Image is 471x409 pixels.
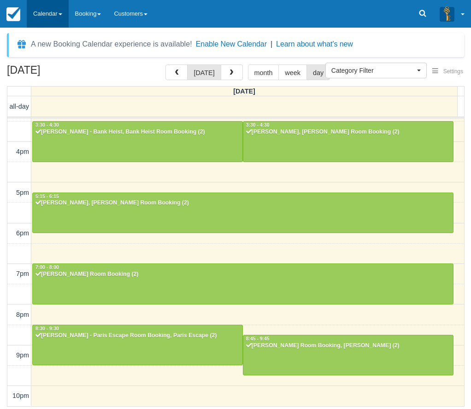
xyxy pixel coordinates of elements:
span: 9pm [16,351,29,359]
a: 8:45 - 9:45[PERSON_NAME] Room Booking, [PERSON_NAME] (2) [243,335,453,375]
div: A new Booking Calendar experience is available! [31,39,192,50]
a: 3:30 - 4:30[PERSON_NAME] - Bank Heist, Bank Heist Room Booking (2) [32,121,243,162]
span: | [271,40,272,48]
img: checkfront-main-nav-mini-logo.png [6,7,20,21]
button: [DATE] [187,64,221,80]
span: 6pm [16,229,29,237]
button: month [248,64,279,80]
img: A3 [440,6,454,21]
span: 8pm [16,311,29,318]
span: 5pm [16,189,29,196]
a: 7:00 - 8:00[PERSON_NAME] Room Booking (2) [32,263,453,304]
span: 8:30 - 9:30 [35,326,59,331]
span: 3:30 - 4:30 [35,123,59,128]
span: 5:15 - 6:15 [35,194,59,199]
div: [PERSON_NAME], [PERSON_NAME] Room Booking (2) [35,199,451,207]
a: 3:30 - 4:30[PERSON_NAME], [PERSON_NAME] Room Booking (2) [243,121,453,162]
a: 5:15 - 6:15[PERSON_NAME], [PERSON_NAME] Room Booking (2) [32,193,453,233]
button: Settings [427,65,469,78]
span: 3:30 - 4:30 [246,123,270,128]
span: 7pm [16,270,29,277]
span: 4pm [16,148,29,155]
span: 8:45 - 9:45 [246,336,270,341]
button: week [278,64,307,80]
div: [PERSON_NAME] - Paris Escape Room Booking, Paris Escape (2) [35,332,240,339]
button: Category Filter [325,63,427,78]
span: [DATE] [233,88,255,95]
div: [PERSON_NAME], [PERSON_NAME] Room Booking (2) [246,129,451,136]
span: all-day [10,103,29,110]
div: [PERSON_NAME] Room Booking, [PERSON_NAME] (2) [246,342,451,350]
span: 7:00 - 8:00 [35,265,59,270]
span: Category Filter [331,66,415,75]
a: 8:30 - 9:30[PERSON_NAME] - Paris Escape Room Booking, Paris Escape (2) [32,325,243,365]
div: [PERSON_NAME] Room Booking (2) [35,271,451,278]
a: Learn about what's new [276,40,353,48]
h2: [DATE] [7,64,124,82]
span: 10pm [12,392,29,399]
span: Settings [443,68,463,75]
div: [PERSON_NAME] - Bank Heist, Bank Heist Room Booking (2) [35,129,240,136]
button: Enable New Calendar [196,40,267,49]
button: day [306,64,330,80]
